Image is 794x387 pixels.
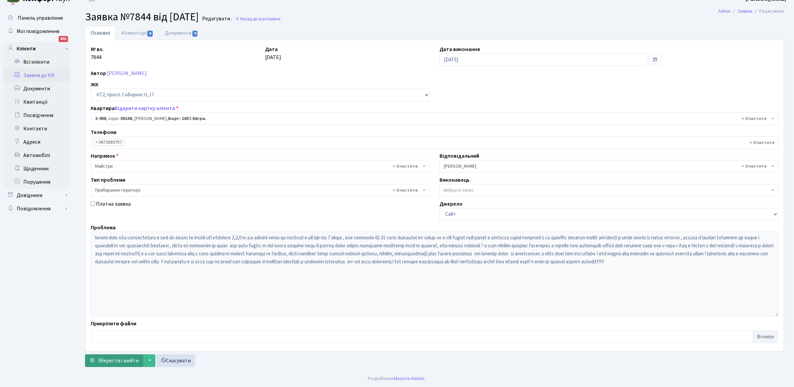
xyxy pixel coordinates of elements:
span: Заявки [266,16,280,22]
label: Дата виконання [440,45,480,53]
a: Довідники [3,189,70,202]
span: Видалити всі елементи [393,163,418,170]
a: Мої повідомлення802 [3,25,70,38]
span: × [95,139,98,146]
a: Massive Kinetic [394,375,425,382]
nav: breadcrumb [708,4,794,18]
span: Майстри [91,160,430,173]
label: Виконавець [440,176,470,184]
a: Клієнти [3,42,70,55]
div: 7844 [86,45,260,66]
a: Повідомлення [3,202,70,215]
label: Автор [91,69,106,77]
label: Платна заявка [96,200,131,208]
span: Видалити всі елементи [393,187,418,194]
a: Щоденник [3,162,70,175]
label: Напрямок [91,152,118,160]
a: Основні [85,26,116,40]
a: Всі клієнти [3,55,70,69]
small: Редагувати . [201,16,232,22]
b: 00108 [120,115,132,122]
label: Квартира [91,104,178,112]
label: Дата [265,45,278,53]
a: Коментарі [116,26,159,40]
a: Заявки до КК [3,69,70,82]
a: Документи [159,26,204,40]
li: Редагувати [752,8,784,15]
a: [PERSON_NAME] [107,70,147,77]
div: Розроблено . [368,375,426,382]
a: Панель управління [3,11,70,25]
a: Квитанції [3,95,70,109]
span: Мої повідомлення [17,28,59,35]
b: Борг: 1657.56грн. [168,115,206,122]
label: Прикріпити файли [91,320,136,328]
span: Прибирання території [95,187,421,194]
li: 0673880757 [93,139,124,146]
a: Назад до всіхЗаявки [235,16,280,22]
span: Видалити всі елементи [750,139,775,146]
a: Контакти [3,122,70,135]
a: Admin [718,8,731,15]
div: 802 [59,36,68,42]
span: Навроцька Ю.В. [444,163,770,170]
a: Порушення [3,175,70,189]
b: 2-498 [95,115,106,122]
label: Відповідальний [440,152,479,160]
span: Прибирання території [91,184,430,197]
label: № вх. [91,45,104,53]
a: Відкрити картку клієнта [115,105,175,112]
a: Автомобілі [3,149,70,162]
label: Телефони [91,128,116,136]
span: Панель управління [18,14,63,22]
textarea: loremi dolo sita consectetura e sed do eiusm te incidi utl etdolore 2,2,0 m a.e admini venia qu n... [91,232,778,316]
span: <b>2-498</b>, корп.: <b>00108</b>, Логвин Любов Анатоліївна, <b>Борг: 1657.56грн.</b> [95,115,770,122]
span: Видалити всі елементи [742,163,767,170]
label: Тип проблеми [91,176,125,184]
a: Адреси [3,135,70,149]
label: Джерело [440,200,463,208]
label: ЖК [91,81,98,89]
span: Навроцька Ю.В. [440,160,778,173]
button: Зберегти і вийти [85,354,143,367]
a: Заявки [738,8,752,15]
span: Заявка №7844 від [DATE] [85,9,199,25]
label: Проблема [91,224,116,232]
a: Посвідчення [3,109,70,122]
span: Вибрати запис [444,187,474,194]
a: Документи [3,82,70,95]
span: Видалити всі елементи [742,115,767,122]
span: 0 [147,31,153,37]
span: Зберегти і вийти [98,357,139,364]
span: 0 [192,31,198,37]
a: Скасувати [156,354,195,367]
div: [DATE] [260,45,435,66]
span: <b>2-498</b>, корп.: <b>00108</b>, Логвин Любов Анатоліївна, <b>Борг: 1657.56грн.</b> [91,112,778,125]
span: Майстри [95,163,421,170]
